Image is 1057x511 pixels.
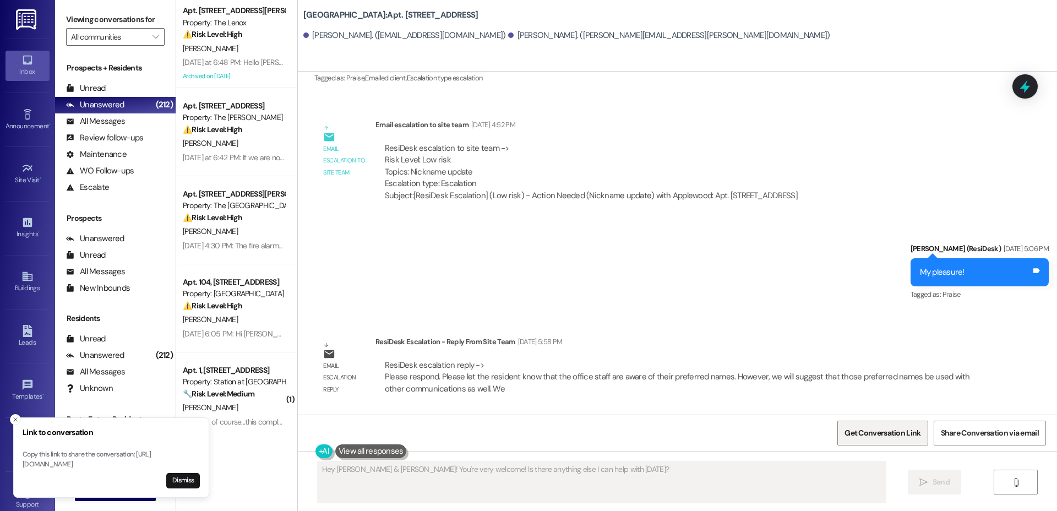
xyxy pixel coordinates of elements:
span: Send [933,476,950,488]
button: Close toast [10,414,21,425]
div: All Messages [66,366,125,378]
a: Leads [6,322,50,351]
div: [DATE] 5:58 PM [515,336,563,347]
div: [PERSON_NAME]. ([PERSON_NAME][EMAIL_ADDRESS][PERSON_NAME][DOMAIN_NAME]) [508,30,830,41]
button: Share Conversation via email [934,421,1046,445]
div: ResiDesk escalation to site team -> Risk Level: Low risk Topics: Nickname update Escalation type:... [385,143,798,190]
div: (212) [153,96,176,113]
a: Templates • [6,376,50,405]
strong: ⚠️ Risk Level: High [183,29,242,39]
div: Apt. [STREET_ADDRESS][PERSON_NAME] [183,5,285,17]
div: Email escalation reply [323,360,366,395]
i:  [152,32,159,41]
span: [PERSON_NAME] [183,403,238,412]
div: Property: [GEOGRAPHIC_DATA] [183,288,285,300]
div: [DATE] 6:05 PM: Hi [PERSON_NAME]. Apologies for the delay, my paycheck was delayed a couple days ... [183,329,722,339]
div: Escalate [66,182,109,193]
div: Subject: [ResiDesk Escalation] (Low risk) - Action Needed (Nickname update) with Applewood: Apt. ... [385,190,798,202]
div: Unread [66,83,106,94]
span: • [49,121,51,128]
input: All communities [71,28,147,46]
span: • [38,229,40,236]
div: Prospects [55,213,176,224]
div: [PERSON_NAME] (ResiDesk) [911,243,1049,258]
div: Apt. [STREET_ADDRESS] [183,100,285,112]
strong: ⚠️ Risk Level: High [183,124,242,134]
div: Property: Station at [GEOGRAPHIC_DATA] [183,376,285,388]
div: Property: The [PERSON_NAME] [183,112,285,123]
div: [PERSON_NAME]. ([EMAIL_ADDRESS][DOMAIN_NAME]) [303,30,506,41]
div: New Inbounds [66,282,130,294]
div: Review follow-ups [66,132,143,144]
span: Praise [942,290,961,299]
div: Unanswered [66,99,124,111]
span: [PERSON_NAME] [183,226,238,236]
span: Get Conversation Link [844,427,920,439]
div: All Messages [66,266,125,278]
span: • [42,391,44,399]
div: Residents [55,313,176,324]
div: All Messages [66,116,125,127]
div: WO Follow-ups [66,165,134,177]
div: Unread [66,333,106,345]
div: Apt. 104, [STREET_ADDRESS] [183,276,285,288]
div: [DATE] 4:52 PM [468,119,515,131]
div: Property: The [GEOGRAPHIC_DATA] [183,200,285,211]
span: Emailed client , [365,73,406,83]
span: [PERSON_NAME] [183,138,238,148]
div: Apt. 1, [STREET_ADDRESS] [183,365,285,376]
span: Praise , [346,73,365,83]
div: ResiDesk escalation reply -> Please respond. Please let the resident know that the office staff a... [385,360,970,394]
div: (212) [153,347,176,364]
div: Maintenance [66,149,127,160]
span: [PERSON_NAME] [183,314,238,324]
button: Send [908,470,961,494]
strong: ⚠️ Risk Level: High [183,213,242,222]
i:  [1012,478,1020,487]
textarea: Hey [PERSON_NAME] & [PERSON_NAME]! You're very welcome! Is there anything else I can help with [D... [318,461,886,503]
div: Prospects + Residents [55,62,176,74]
div: Unanswered [66,233,124,244]
div: Email escalation to site team [323,143,366,178]
span: Escalation type escalation [407,73,483,83]
div: Archived on [DATE] [182,69,286,83]
div: Unanswered [66,350,124,361]
a: Insights • [6,213,50,243]
div: Apt. [STREET_ADDRESS][PERSON_NAME] [183,188,285,200]
p: Copy this link to share the conversation: [URL][DOMAIN_NAME] [23,450,200,469]
label: Viewing conversations for [66,11,165,28]
a: Site Visit • [6,159,50,189]
div: Tagged as: [911,286,1049,302]
i:  [919,478,928,487]
a: Account [6,430,50,459]
div: Property: The Lenox [183,17,285,29]
div: Unread [66,249,106,261]
h3: Link to conversation [23,427,200,438]
span: Share Conversation via email [941,427,1039,439]
span: • [40,175,41,182]
button: Dismiss [166,473,200,488]
div: ResiDesk Escalation - Reply From Site Team [375,336,981,351]
b: [GEOGRAPHIC_DATA]: Apt. [STREET_ADDRESS] [303,9,478,21]
a: Buildings [6,267,50,297]
a: Inbox [6,51,50,80]
div: Tagged as: [314,70,483,86]
div: [DATE] at 6:42 PM: If we are not contacted within the next 24 hours regarding our rent issues you... [183,153,603,162]
img: ResiDesk Logo [16,9,39,30]
button: Get Conversation Link [837,421,928,445]
div: Unknown [66,383,113,394]
strong: 🔧 Risk Level: Medium [183,389,254,399]
div: 9:10 AM: of course...this complex is cockroach-infested [183,417,358,427]
div: Email escalation to site team [375,119,807,134]
strong: ⚠️ Risk Level: High [183,301,242,311]
div: [DATE] 5:06 PM [1001,243,1049,254]
div: My pleasure! [920,267,965,278]
div: [DATE] 4:30 PM: The fire alarm still goes off throughout the night [183,241,385,251]
span: [PERSON_NAME] [183,44,238,53]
